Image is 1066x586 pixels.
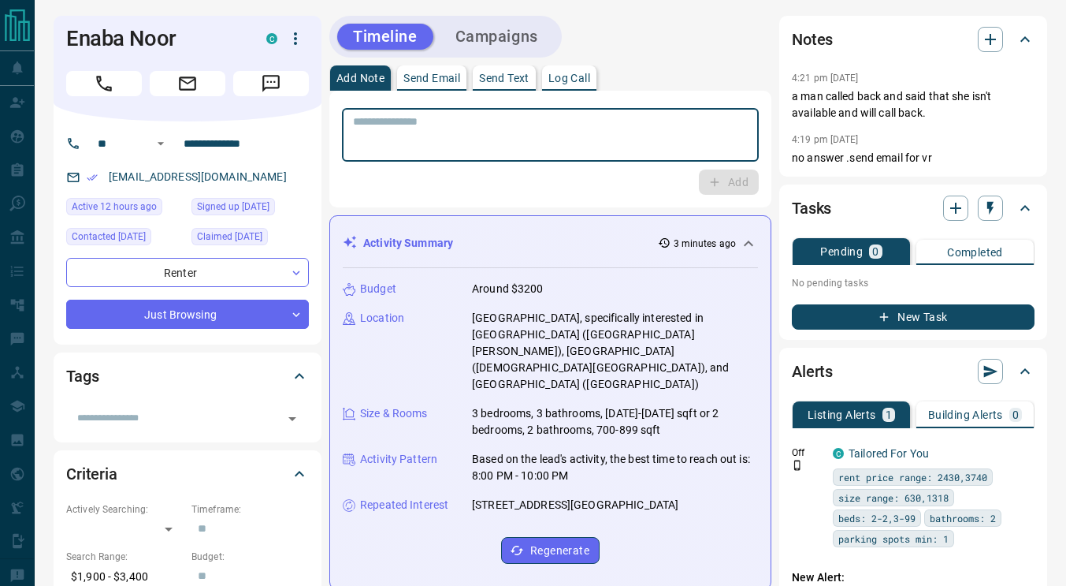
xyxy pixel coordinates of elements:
p: Repeated Interest [360,497,448,513]
svg: Push Notification Only [792,460,803,471]
button: Regenerate [501,537,600,564]
span: parking spots min: 1 [838,531,949,547]
div: Tue Aug 12 2025 [66,198,184,220]
h1: Enaba Noor [66,26,243,51]
span: size range: 630,1318 [838,490,949,506]
p: [STREET_ADDRESS][GEOGRAPHIC_DATA] [472,497,678,513]
p: 3 bedrooms, 3 bathrooms, [DATE]-[DATE] sqft or 2 bedrooms, 2 bathrooms, 700-899 sqft [472,405,758,439]
p: Send Text [479,73,529,84]
span: rent price range: 2430,3740 [838,469,987,485]
span: Contacted [DATE] [72,229,146,244]
div: condos.ca [266,33,277,44]
div: Just Browsing [66,300,309,329]
div: Criteria [66,455,309,493]
span: Claimed [DATE] [197,229,262,244]
div: Notes [792,21,1034,58]
svg: Email Verified [87,172,98,183]
span: beds: 2-2,3-99 [838,510,916,526]
div: Tasks [792,189,1034,227]
p: [GEOGRAPHIC_DATA], specifically interested in [GEOGRAPHIC_DATA] ([GEOGRAPHIC_DATA][PERSON_NAME]),... [472,310,758,393]
p: Actively Searching: [66,502,184,517]
div: Tags [66,357,309,395]
p: Pending [820,246,863,257]
span: Active 12 hours ago [72,199,157,215]
button: Open [281,408,303,430]
a: Tailored For You [849,447,929,460]
div: Activity Summary3 minutes ago [343,229,758,258]
div: Alerts [792,353,1034,390]
div: Wed Jul 09 2025 [66,228,184,250]
p: 4:19 pm [DATE] [792,134,859,145]
p: Log Call [548,73,590,84]
p: Off [792,446,823,460]
p: 3 minutes ago [674,237,736,251]
span: Email [150,71,225,96]
p: Timeframe: [191,502,309,517]
span: bathrooms: 2 [930,510,996,526]
p: Send Email [403,73,460,84]
button: Campaigns [440,24,554,50]
span: Message [233,71,309,96]
p: a man called back and said that she isn't available and will call back. [792,88,1034,121]
h2: Tasks [792,196,831,221]
span: Signed up [DATE] [197,199,269,215]
p: Listing Alerts [808,409,876,420]
p: Budget: [191,550,309,564]
p: 1 [886,409,892,420]
p: no answer .send email for vr [792,150,1034,166]
p: Based on the lead's activity, the best time to reach out is: 8:00 PM - 10:00 PM [472,451,758,484]
p: Activity Summary [363,235,453,252]
p: Add Note [336,73,384,84]
p: Size & Rooms [360,405,428,422]
p: No pending tasks [792,271,1034,295]
div: condos.ca [833,448,844,459]
p: Around $3200 [472,281,544,297]
p: Completed [947,247,1003,258]
p: Search Range: [66,550,184,564]
button: Open [151,134,170,153]
p: Activity Pattern [360,451,437,468]
a: [EMAIL_ADDRESS][DOMAIN_NAME] [109,170,287,183]
div: Wed Jul 09 2025 [191,228,309,250]
button: Timeline [337,24,433,50]
button: New Task [792,304,1034,330]
h2: Notes [792,27,833,52]
h2: Tags [66,364,98,389]
p: Budget [360,281,396,297]
p: New Alert: [792,569,1034,586]
p: Building Alerts [928,409,1003,420]
p: 4:21 pm [DATE] [792,73,859,84]
div: Renter [66,258,309,287]
h2: Criteria [66,461,117,487]
p: 0 [1012,409,1019,420]
h2: Alerts [792,359,833,384]
p: Location [360,310,404,327]
div: Wed Jul 09 2025 [191,198,309,220]
span: Call [66,71,142,96]
p: 0 [872,246,878,257]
